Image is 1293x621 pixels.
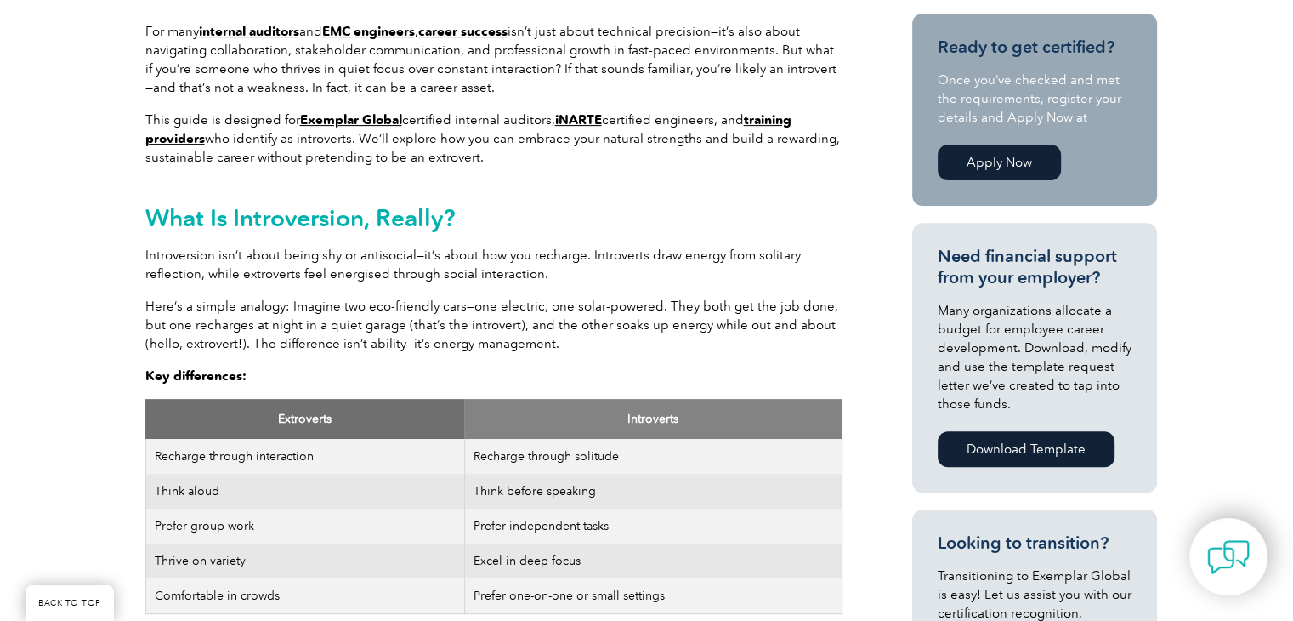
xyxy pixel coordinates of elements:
th: Extroverts [145,399,464,439]
p: Here’s a simple analogy: Imagine two eco-friendly cars—one electric, one solar-powered. They both... [145,297,842,353]
a: BACK TO TOP [26,585,114,621]
p: This guide is designed for certified internal auditors, certified engineers, and who identify as ... [145,111,842,167]
p: Introversion isn’t about being shy or antisocial—it’s about how you recharge. Introverts draw ene... [145,246,842,283]
strong: Key differences: [145,368,247,384]
h2: What Is Introversion, Really? [145,204,842,231]
td: Comfortable in crowds [145,578,464,614]
p: Many organizations allocate a budget for employee career development. Download, modify and use th... [938,301,1131,413]
a: Exemplar Global [300,112,402,128]
p: Once you’ve checked and met the requirements, register your details and Apply Now at [938,71,1131,127]
p: For many and , isn’t just about technical precision—it’s also about navigating collaboration, sta... [145,22,842,97]
a: Apply Now [938,145,1061,180]
td: Recharge through solitude [464,439,842,474]
td: Prefer one-on-one or small settings [464,578,842,614]
td: Prefer independent tasks [464,509,842,544]
td: Think before speaking [464,474,842,509]
h3: Ready to get certified? [938,37,1131,58]
a: Download Template [938,431,1114,467]
td: Think aloud [145,474,464,509]
a: career success [418,24,508,39]
td: Excel in deep focus [464,544,842,578]
h3: Need financial support from your employer? [938,246,1131,288]
h3: Looking to transition? [938,533,1131,554]
td: Prefer group work [145,509,464,544]
td: Recharge through interaction [145,439,464,474]
a: iNARTE [555,112,602,128]
a: internal auditors [199,24,299,39]
td: Thrive on variety [145,544,464,578]
img: contact-chat.png [1207,536,1250,578]
a: EMC engineers [322,24,415,39]
th: Introverts [464,399,842,439]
